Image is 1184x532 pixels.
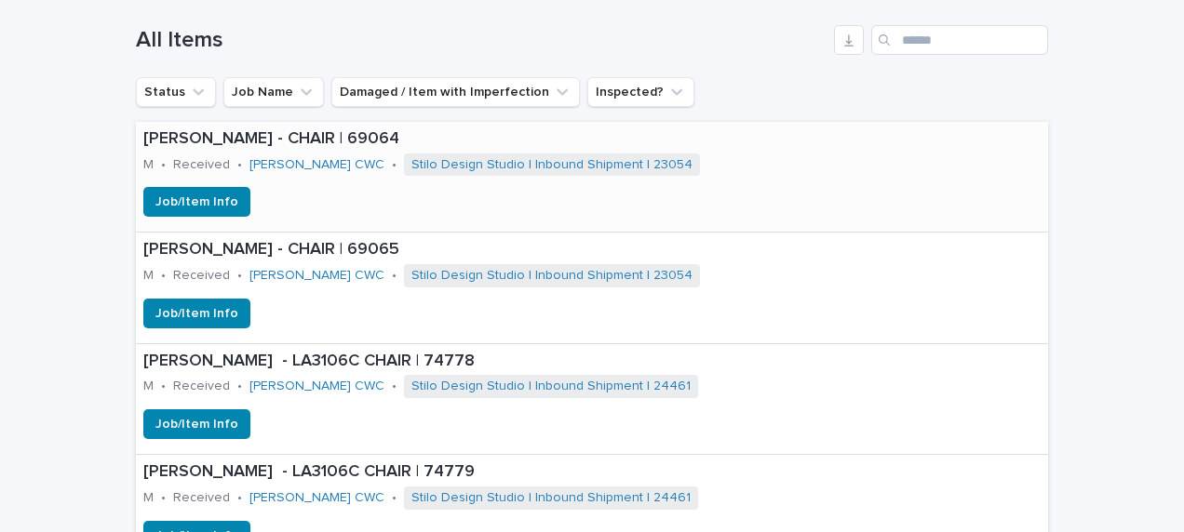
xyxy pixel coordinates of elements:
a: [PERSON_NAME] CWC [249,268,384,284]
p: Received [173,157,230,173]
a: [PERSON_NAME] - CHAIR | 69065M•Received•[PERSON_NAME] CWC •Stilo Design Studio | Inbound Shipment... [136,233,1048,343]
p: [PERSON_NAME] - LA3106C CHAIR | 74778 [143,352,1033,372]
button: Inspected? [587,77,694,107]
p: M [143,268,154,284]
p: • [392,379,397,394]
a: [PERSON_NAME] CWC [249,379,384,394]
a: Stilo Design Studio | Inbound Shipment | 24461 [411,379,691,394]
p: • [237,379,242,394]
p: Received [173,268,230,284]
a: Stilo Design Studio | Inbound Shipment | 23054 [411,157,693,173]
p: M [143,490,154,506]
span: Job/Item Info [155,193,238,211]
p: • [392,490,397,506]
p: [PERSON_NAME] - CHAIR | 69064 [143,129,960,150]
p: M [143,379,154,394]
a: Stilo Design Studio | Inbound Shipment | 23054 [411,268,693,284]
button: Job/Item Info [143,409,250,439]
button: Status [136,77,216,107]
a: [PERSON_NAME] - CHAIR | 69064M•Received•[PERSON_NAME] CWC •Stilo Design Studio | Inbound Shipment... [136,122,1048,233]
p: • [392,268,397,284]
p: [PERSON_NAME] - LA3106C CHAIR | 74779 [143,462,1033,483]
p: • [161,157,166,173]
a: [PERSON_NAME] CWC [249,157,384,173]
p: Received [173,379,230,394]
button: Job/Item Info [143,187,250,217]
h1: All Items [136,27,827,54]
button: Damaged / Item with Imperfection [331,77,580,107]
a: [PERSON_NAME] - LA3106C CHAIR | 74778M•Received•[PERSON_NAME] CWC •Stilo Design Studio | Inbound ... [136,344,1048,455]
a: Stilo Design Studio | Inbound Shipment | 24461 [411,490,691,506]
a: [PERSON_NAME] CWC [249,490,384,506]
input: Search [871,25,1048,55]
p: • [161,379,166,394]
button: Job Name [223,77,324,107]
p: • [392,157,397,173]
span: Job/Item Info [155,415,238,433]
p: • [161,268,166,284]
p: M [143,157,154,173]
p: • [237,157,242,173]
p: • [237,268,242,284]
span: Job/Item Info [155,304,238,323]
p: Received [173,490,230,506]
button: Job/Item Info [143,299,250,328]
p: • [237,490,242,506]
p: [PERSON_NAME] - CHAIR | 69065 [143,240,960,260]
p: • [161,490,166,506]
